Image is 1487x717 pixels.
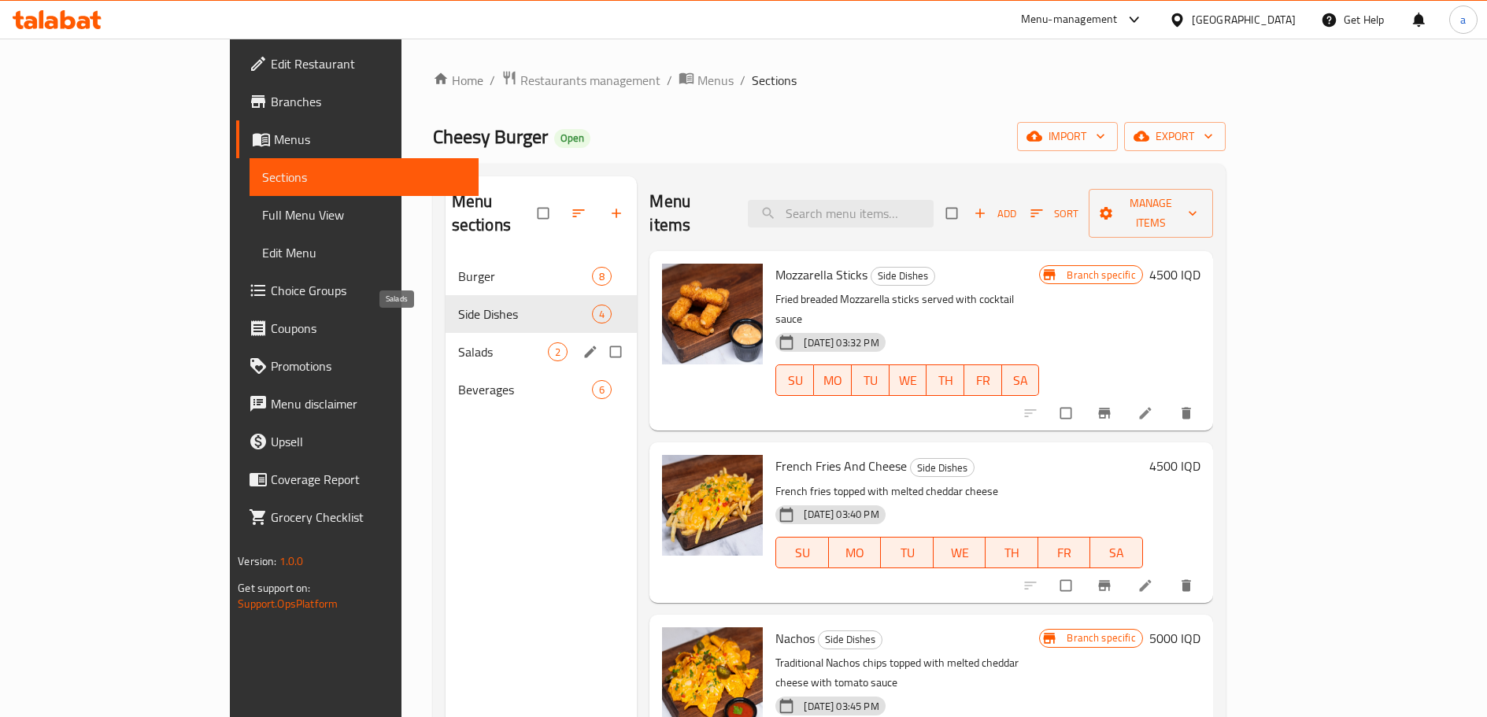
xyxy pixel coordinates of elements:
button: Add section [599,196,637,231]
button: Sort [1026,201,1082,226]
button: WE [890,364,927,396]
span: Menus [697,71,734,90]
span: TU [887,541,927,564]
span: Select section [937,198,970,228]
span: MO [835,541,875,564]
span: Mozzarella Sticks [775,263,867,286]
a: Menus [236,120,478,158]
span: a [1460,11,1466,28]
span: TH [992,541,1031,564]
span: WE [940,541,979,564]
span: Open [554,131,590,145]
button: MO [829,537,881,568]
li: / [490,71,495,90]
span: Full Menu View [262,205,465,224]
a: Promotions [236,347,478,385]
img: French Fries And Cheese [662,455,763,556]
button: TU [852,364,890,396]
button: delete [1169,568,1207,603]
button: Branch-specific-item [1087,396,1125,431]
button: Add [970,201,1020,226]
h2: Menu items [649,190,729,237]
div: Side Dishes [818,630,882,649]
p: Traditional Nachos chips topped with melted cheddar cheese with tomato sauce [775,653,1039,693]
a: Restaurants management [501,70,660,91]
span: Menu disclaimer [271,394,465,413]
a: Menu disclaimer [236,385,478,423]
button: WE [934,537,986,568]
span: Promotions [271,357,465,375]
div: Side Dishes [871,267,935,286]
div: Open [554,129,590,148]
span: 2 [549,345,567,360]
button: FR [1038,537,1090,568]
h6: 5000 IQD [1149,627,1200,649]
span: Beverages [458,380,593,399]
nav: Menu sections [446,251,638,415]
h2: Menu sections [452,190,538,237]
span: SA [1008,369,1034,392]
span: 8 [593,269,611,284]
a: Choice Groups [236,272,478,309]
div: Salads2edit [446,333,638,371]
nav: breadcrumb [433,70,1226,91]
p: French fries topped with melted cheddar cheese [775,482,1142,501]
a: Coverage Report [236,460,478,498]
span: Sort [1030,205,1078,223]
button: SA [1002,364,1040,396]
span: MO [820,369,845,392]
p: Fried breaded Mozzarella sticks served with cocktail sauce [775,290,1039,329]
button: TH [986,537,1038,568]
span: export [1137,127,1213,146]
button: delete [1169,396,1207,431]
button: FR [964,364,1002,396]
div: Burger8 [446,257,638,295]
div: items [548,342,568,361]
span: [DATE] 03:32 PM [797,335,885,350]
span: TH [933,369,958,392]
span: WE [896,369,921,392]
a: Grocery Checklist [236,498,478,536]
div: Side Dishes4 [446,295,638,333]
span: 4 [593,307,611,322]
div: Side Dishes [910,458,975,477]
span: Nachos [775,626,815,650]
input: search [748,200,934,227]
a: Menus [679,70,734,91]
span: Side Dishes [458,305,593,323]
h6: 4500 IQD [1149,264,1200,286]
span: Add item [970,201,1020,226]
a: Edit Restaurant [236,45,478,83]
div: [GEOGRAPHIC_DATA] [1192,11,1296,28]
span: Burger [458,267,593,286]
span: Manage items [1101,194,1200,233]
div: Menu-management [1021,10,1118,29]
span: Version: [238,551,276,571]
button: edit [580,342,604,362]
span: Branches [271,92,465,111]
h6: 4500 IQD [1149,455,1200,477]
span: TU [858,369,883,392]
span: Restaurants management [520,71,660,90]
span: 6 [593,383,611,397]
button: MO [814,364,852,396]
span: Side Dishes [911,459,974,477]
button: Manage items [1089,189,1212,238]
div: items [592,305,612,323]
button: SU [775,537,828,568]
button: TU [881,537,933,568]
span: import [1030,127,1105,146]
button: TH [927,364,964,396]
span: Get support on: [238,578,310,598]
a: Upsell [236,423,478,460]
a: Edit menu item [1137,405,1156,421]
a: Branches [236,83,478,120]
span: Menus [274,130,465,149]
img: Mozzarella Sticks [662,264,763,364]
span: Upsell [271,432,465,451]
span: Coverage Report [271,470,465,489]
span: SU [782,541,822,564]
span: Choice Groups [271,281,465,300]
